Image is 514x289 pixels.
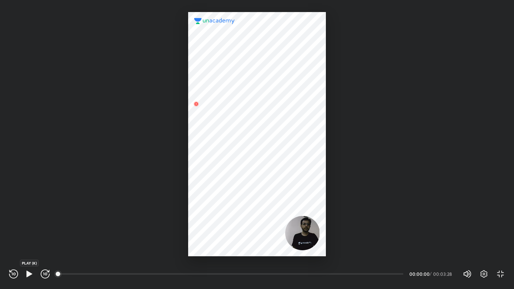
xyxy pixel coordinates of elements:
div: / [430,272,432,276]
img: wMgqJGBwKWe8AAAAABJRU5ErkJggg== [192,99,201,108]
img: logo.2a7e12a2.svg [194,18,235,24]
div: 00:00:00 [409,272,428,276]
div: 00:03:28 [433,272,454,276]
div: PLAY (K) [20,260,39,266]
